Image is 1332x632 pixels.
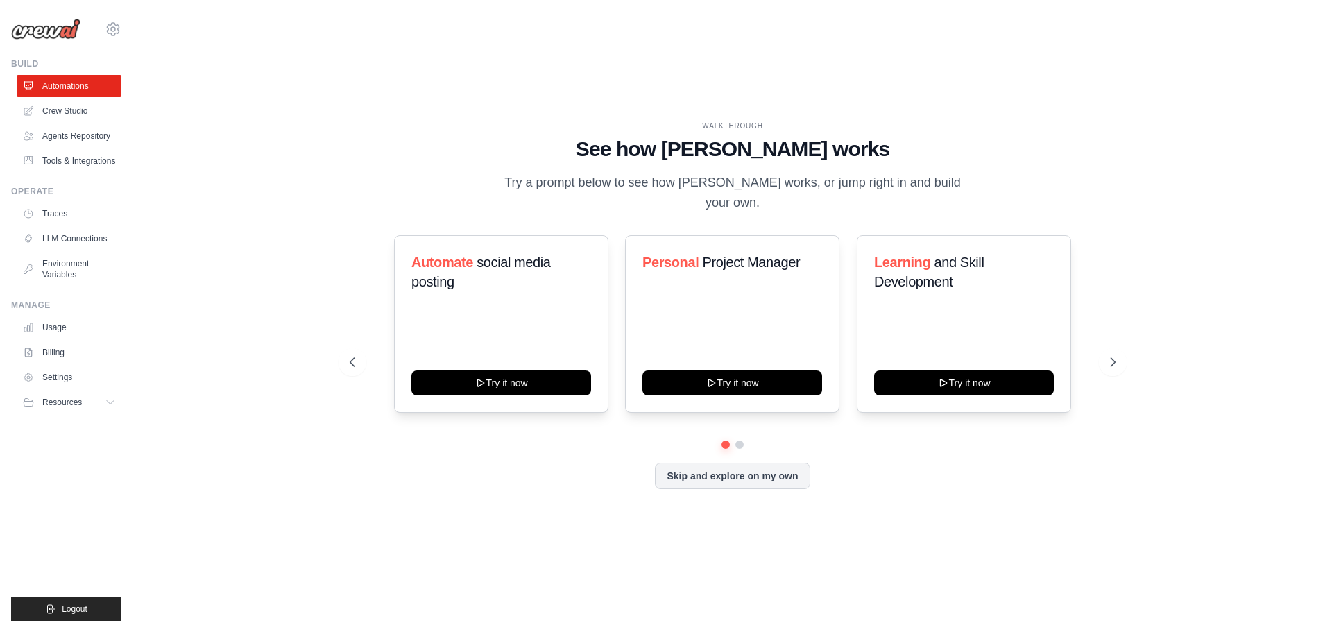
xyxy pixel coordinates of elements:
div: Build [11,58,121,69]
button: Logout [11,597,121,621]
span: Logout [62,604,87,615]
a: Settings [17,366,121,388]
span: Learning [874,255,930,270]
div: Operate [11,186,121,197]
span: Automate [411,255,473,270]
div: WALKTHROUGH [350,121,1116,131]
span: Resources [42,397,82,408]
button: Try it now [411,370,591,395]
span: and Skill Development [874,255,984,289]
span: Project Manager [703,255,801,270]
button: Skip and explore on my own [655,463,810,489]
a: Agents Repository [17,125,121,147]
a: Usage [17,316,121,339]
a: Environment Variables [17,253,121,286]
a: Crew Studio [17,100,121,122]
a: Tools & Integrations [17,150,121,172]
a: Traces [17,203,121,225]
a: Billing [17,341,121,364]
iframe: Chat Widget [1263,565,1332,632]
a: Automations [17,75,121,97]
a: LLM Connections [17,228,121,250]
button: Try it now [874,370,1054,395]
img: Logo [11,19,80,40]
button: Try it now [642,370,822,395]
span: Personal [642,255,699,270]
p: Try a prompt below to see how [PERSON_NAME] works, or jump right in and build your own. [499,173,966,214]
button: Resources [17,391,121,413]
div: Manage [11,300,121,311]
h1: See how [PERSON_NAME] works [350,137,1116,162]
span: social media posting [411,255,551,289]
